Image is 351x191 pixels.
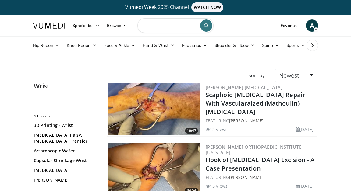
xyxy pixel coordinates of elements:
[206,144,301,155] a: [PERSON_NAME] Orthopaedic Institute [US_STATE]
[283,39,309,51] a: Sports
[206,156,315,172] a: Hook of [MEDICAL_DATA] Excision - A Case Presentation
[101,39,139,51] a: Foot & Ankle
[63,39,101,51] a: Knee Recon
[108,83,200,135] a: 10:47
[206,91,305,116] a: Scaphoid [MEDICAL_DATA] Repair With Vascularaized (Mathoulin) [MEDICAL_DATA]
[34,132,95,144] a: [MEDICAL_DATA] Palsy, [MEDICAL_DATA] Transfer
[206,174,316,180] div: FEATURING
[296,183,314,189] li: [DATE]
[244,69,271,82] div: Sort by:
[277,19,302,32] a: Favorites
[306,19,318,32] a: A
[178,39,211,51] a: Pediatrics
[33,23,65,29] img: VuMedi Logo
[69,19,103,32] a: Specialties
[34,114,96,119] h2: All Topics:
[275,69,317,82] a: Newest
[103,19,131,32] a: Browse
[34,177,95,183] a: [PERSON_NAME]
[206,84,282,90] a: [PERSON_NAME] [MEDICAL_DATA]
[206,126,228,133] li: 12 views
[34,167,95,173] a: [MEDICAL_DATA]
[229,174,264,180] a: [PERSON_NAME]
[29,2,322,12] a: Vumedi Week 2025 ChannelWATCH NOW
[258,39,282,51] a: Spine
[229,118,264,123] a: [PERSON_NAME]
[279,71,299,79] span: Newest
[29,39,63,51] a: Hip Recon
[296,126,314,133] li: [DATE]
[34,122,95,128] a: 3D Printing - Wrist
[206,117,316,124] div: FEATURING
[211,39,258,51] a: Shoulder & Elbow
[137,18,214,33] input: Search topics, interventions
[108,83,200,135] img: 3943e571-7a46-4925-9043-4cce3f56355a.300x170_q85_crop-smart_upscale.jpg
[185,128,198,134] span: 10:47
[206,183,228,189] li: 15 views
[34,158,95,164] a: Capsular Shrinkage Wrist
[191,2,224,12] span: WATCH NOW
[139,39,178,51] a: Hand & Wrist
[34,148,95,154] a: Arthroscopic Wafer
[34,82,98,90] h2: Wrist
